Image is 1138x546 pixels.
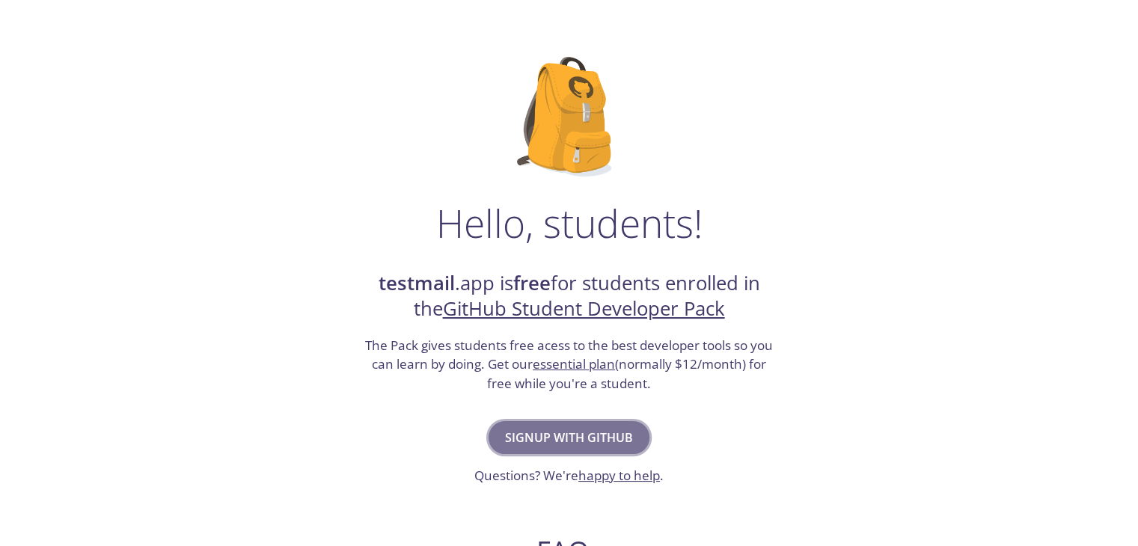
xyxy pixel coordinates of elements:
[517,57,621,177] img: github-student-backpack.png
[533,355,615,372] a: essential plan
[436,200,703,245] h1: Hello, students!
[364,271,775,322] h2: .app is for students enrolled in the
[379,270,455,296] strong: testmail
[489,421,649,454] button: Signup with GitHub
[474,466,664,485] h3: Questions? We're .
[443,295,725,322] a: GitHub Student Developer Pack
[513,270,551,296] strong: free
[364,336,775,393] h3: The Pack gives students free acess to the best developer tools so you can learn by doing. Get our...
[578,467,660,484] a: happy to help
[505,427,633,448] span: Signup with GitHub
